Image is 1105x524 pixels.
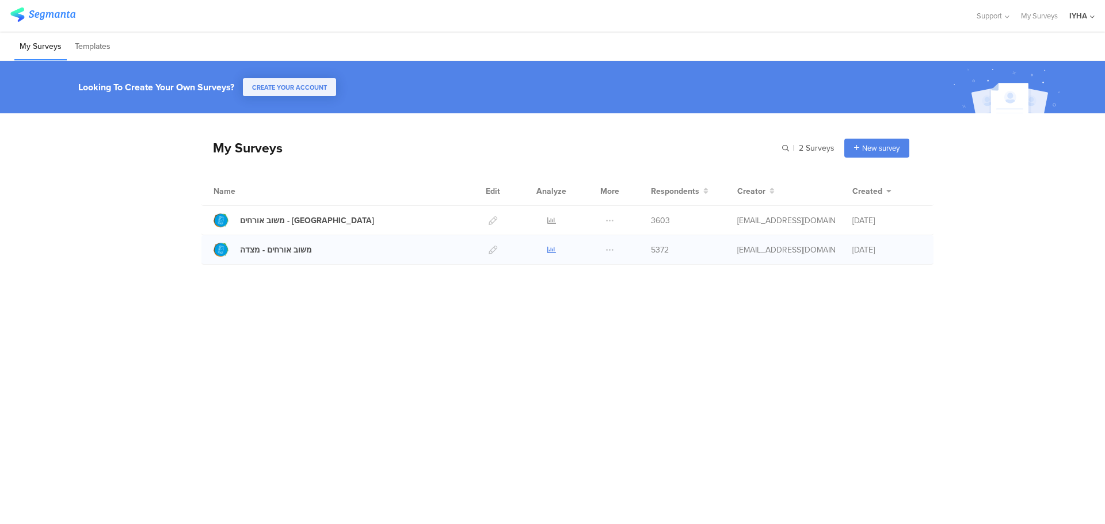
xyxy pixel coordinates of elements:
[799,142,835,154] span: 2 Surveys
[737,215,835,227] div: ofir@iyha.org.il
[597,177,622,205] div: More
[949,64,1068,117] img: create_account_image.svg
[737,185,765,197] span: Creator
[1069,10,1087,21] div: IYHA
[214,213,374,228] a: משוב אורחים - [GEOGRAPHIC_DATA]
[240,215,374,227] div: משוב אורחים - עין גדי
[791,142,797,154] span: |
[252,83,327,92] span: CREATE YOUR ACCOUNT
[651,215,670,227] span: 3603
[737,185,775,197] button: Creator
[534,177,569,205] div: Analyze
[70,33,116,60] li: Templates
[852,185,882,197] span: Created
[977,10,1002,21] span: Support
[737,244,835,256] div: ofir@iyha.org.il
[852,185,891,197] button: Created
[214,185,283,197] div: Name
[10,7,75,22] img: segmanta logo
[243,78,336,96] button: CREATE YOUR ACCOUNT
[14,33,67,60] li: My Surveys
[481,177,505,205] div: Edit
[852,244,921,256] div: [DATE]
[862,143,900,154] span: New survey
[852,215,921,227] div: [DATE]
[651,185,699,197] span: Respondents
[240,244,312,256] div: משוב אורחים - מצדה
[78,81,234,94] div: Looking To Create Your Own Surveys?
[651,244,669,256] span: 5372
[201,138,283,158] div: My Surveys
[651,185,708,197] button: Respondents
[214,242,312,257] a: משוב אורחים - מצדה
